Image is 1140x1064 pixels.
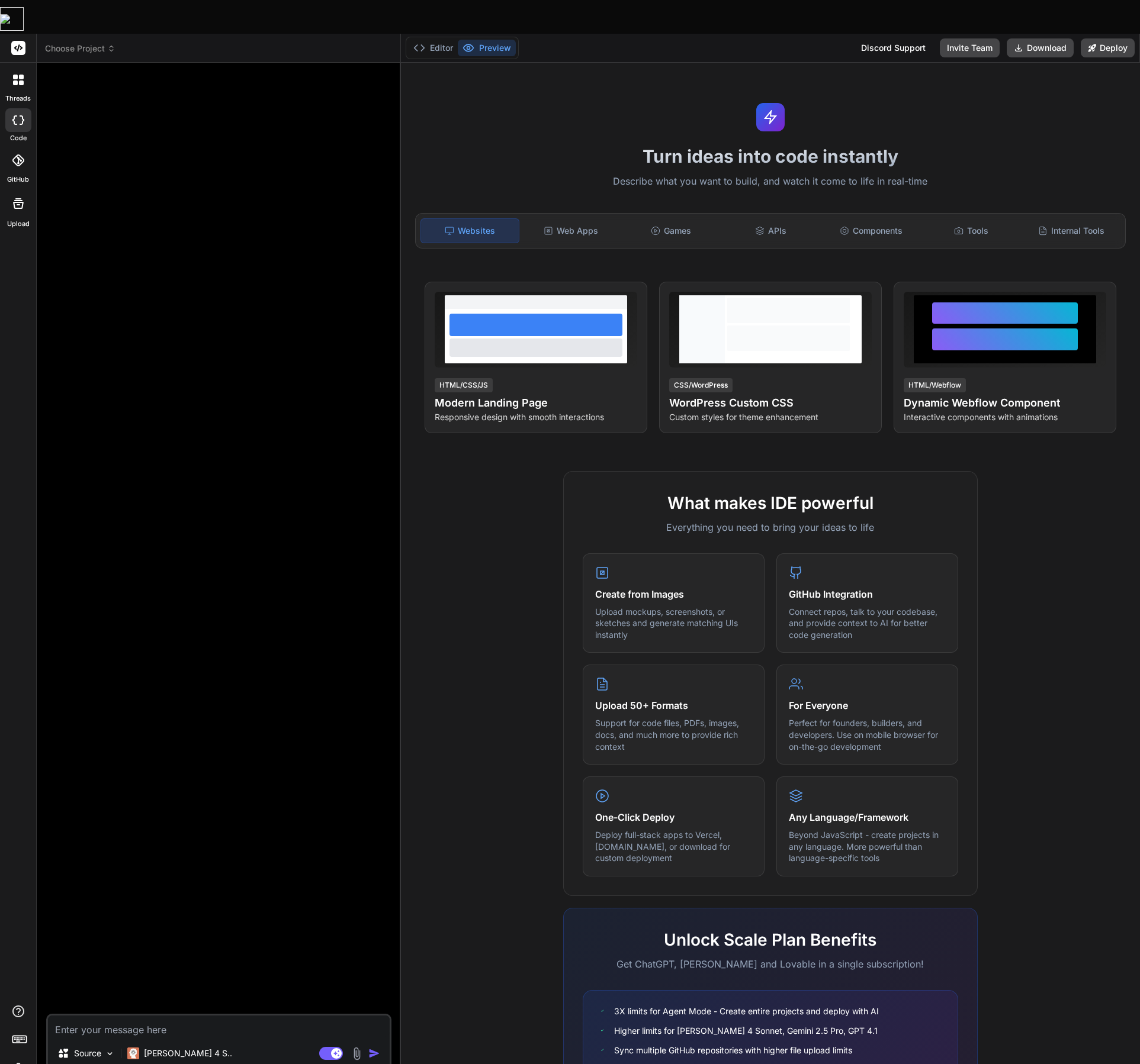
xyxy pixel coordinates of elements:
[822,218,920,243] div: Components
[789,587,946,601] h4: GitHub Integration
[1007,38,1074,57] button: Download
[458,40,516,56] button: Preview
[669,411,872,423] p: Custom styles for theme enhancement
[789,606,946,641] p: Connect repos, talk to your codebase, and provide context to AI for better code generation
[144,1047,232,1059] p: [PERSON_NAME] 4 S..
[614,1024,878,1037] span: Higher limits for [PERSON_NAME] 4 Sonnet, Gemini 2.5 Pro, GPT 4.1
[583,520,958,534] p: Everything you need to bring your ideas to life
[74,1047,101,1059] p: Source
[435,378,493,392] div: HTML/CSS/JS
[583,957,958,971] p: Get ChatGPT, [PERSON_NAME] and Lovable in a single subscription!
[595,698,752,712] h4: Upload 50+ Formats
[614,1044,852,1056] span: Sync multiple GitHub repositories with higher file upload limits
[789,717,946,752] p: Perfect for founders, builders, and developers. Use on mobile browser for on-the-go development
[583,927,958,952] h2: Unlock Scale Plan Benefits
[904,395,1106,411] h4: Dynamic Webflow Component
[923,218,1020,243] div: Tools
[522,218,619,243] div: Web Apps
[408,146,1133,167] h1: Turn ideas into code instantly
[409,40,458,56] button: Editor
[789,829,946,864] p: Beyond JavaScript - create projects in any language. More powerful than language-specific tools
[854,38,933,57] div: Discord Support
[789,810,946,824] h4: Any Language/Framework
[622,218,720,243] div: Games
[904,378,966,392] div: HTML/Webflow
[105,1049,115,1059] img: Pick Models
[45,43,115,54] span: Choose Project
[595,810,752,824] h4: One-Click Deploy
[127,1047,139,1059] img: Claude 4 Sonnet
[669,395,872,411] h4: WordPress Custom CSS
[614,1005,879,1017] span: 3X limits for Agent Mode - Create entire projects and deploy with AI
[408,174,1133,189] p: Describe what you want to build, and watch it come to life in real-time
[669,378,733,392] div: CSS/WordPress
[7,175,29,185] label: GitHub
[595,717,752,752] p: Support for code files, PDFs, images, docs, and much more to provide rich context
[595,587,752,601] h4: Create from Images
[420,218,519,243] div: Websites
[10,133,27,143] label: code
[1081,38,1135,57] button: Deploy
[435,411,637,423] p: Responsive design with smooth interactions
[368,1047,380,1059] img: icon
[7,219,30,229] label: Upload
[1023,218,1120,243] div: Internal Tools
[595,829,752,864] p: Deploy full-stack apps to Vercel, [DOMAIN_NAME], or download for custom deployment
[789,698,946,712] h4: For Everyone
[350,1047,364,1060] img: attachment
[595,606,752,641] p: Upload mockups, screenshots, or sketches and generate matching UIs instantly
[722,218,820,243] div: APIs
[940,38,1000,57] button: Invite Team
[904,411,1106,423] p: Interactive components with animations
[435,395,637,411] h4: Modern Landing Page
[583,491,958,515] h2: What makes IDE powerful
[5,93,31,104] label: threads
